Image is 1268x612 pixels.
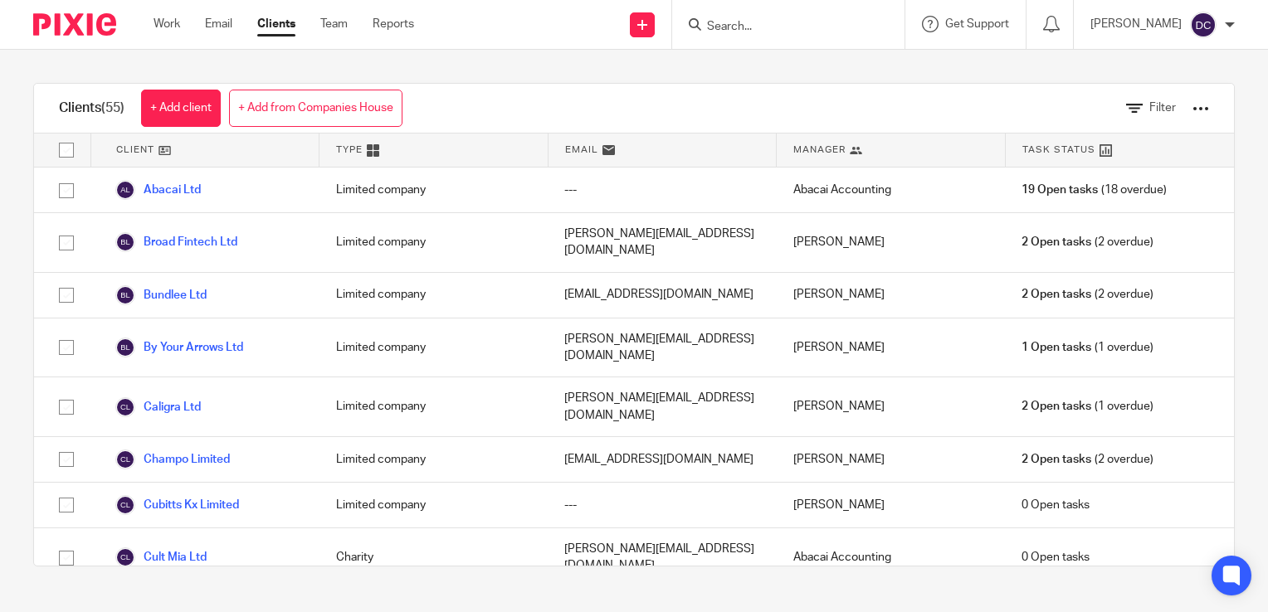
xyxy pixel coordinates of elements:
[115,232,237,252] a: Broad Fintech Ltd
[115,397,201,417] a: Caligra Ltd
[793,143,846,157] span: Manager
[1022,143,1095,157] span: Task Status
[1149,102,1176,114] span: Filter
[319,318,549,377] div: Limited company
[777,318,1006,377] div: [PERSON_NAME]
[319,168,549,212] div: Limited company
[777,213,1006,272] div: [PERSON_NAME]
[319,273,549,318] div: Limited company
[1022,286,1153,303] span: (2 overdue)
[548,168,777,212] div: ---
[1022,182,1098,198] span: 19 Open tasks
[319,213,549,272] div: Limited company
[115,338,243,357] a: By Your Arrows Ltd
[115,547,135,567] img: svg%3E
[154,16,180,32] a: Work
[1022,234,1153,250] span: (2 overdue)
[565,143,598,157] span: Email
[777,528,1006,587] div: Abacai Accounting
[205,16,232,32] a: Email
[59,100,124,117] h1: Clients
[51,134,82,166] input: Select all
[115,495,239,515] a: Cubitts Kx Limited
[115,285,135,305] img: svg%3E
[115,397,135,417] img: svg%3E
[115,449,135,469] img: svg%3E
[548,318,777,377] div: [PERSON_NAME][EMAIL_ADDRESS][DOMAIN_NAME]
[115,495,135,515] img: svg%3E
[1022,182,1166,198] span: (18 overdue)
[548,528,777,587] div: [PERSON_NAME][EMAIL_ADDRESS][DOMAIN_NAME]
[548,213,777,272] div: [PERSON_NAME][EMAIL_ADDRESS][DOMAIN_NAME]
[141,90,221,127] a: + Add client
[1022,339,1091,356] span: 1 Open tasks
[320,16,348,32] a: Team
[1090,16,1182,32] p: [PERSON_NAME]
[1022,451,1091,468] span: 2 Open tasks
[319,483,549,527] div: Limited company
[1022,497,1090,513] span: 0 Open tasks
[945,18,1009,30] span: Get Support
[1022,398,1153,415] span: (1 overdue)
[373,16,414,32] a: Reports
[548,483,777,527] div: ---
[1022,549,1090,566] span: 0 Open tasks
[33,13,116,36] img: Pixie
[319,377,549,436] div: Limited company
[777,437,1006,482] div: [PERSON_NAME]
[115,285,207,305] a: Bundlee Ltd
[257,16,295,32] a: Clients
[1190,12,1217,38] img: svg%3E
[777,168,1006,212] div: Abacai Accounting
[229,90,402,127] a: + Add from Companies House
[548,273,777,318] div: [EMAIL_ADDRESS][DOMAIN_NAME]
[115,338,135,357] img: svg%3E
[336,143,363,157] span: Type
[115,232,135,252] img: svg%3E
[777,273,1006,318] div: [PERSON_NAME]
[777,377,1006,436] div: [PERSON_NAME]
[1022,234,1091,250] span: 2 Open tasks
[1022,339,1153,356] span: (1 overdue)
[548,437,777,482] div: [EMAIL_ADDRESS][DOMAIN_NAME]
[115,547,207,567] a: Cult Mia Ltd
[1022,451,1153,468] span: (2 overdue)
[319,437,549,482] div: Limited company
[115,449,230,469] a: Champo Limited
[115,180,201,200] a: Abacai Ltd
[101,101,124,114] span: (55)
[115,180,135,200] img: svg%3E
[1022,286,1091,303] span: 2 Open tasks
[116,143,154,157] span: Client
[548,377,777,436] div: [PERSON_NAME][EMAIL_ADDRESS][DOMAIN_NAME]
[705,20,855,35] input: Search
[1022,398,1091,415] span: 2 Open tasks
[777,483,1006,527] div: [PERSON_NAME]
[319,528,549,587] div: Charity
